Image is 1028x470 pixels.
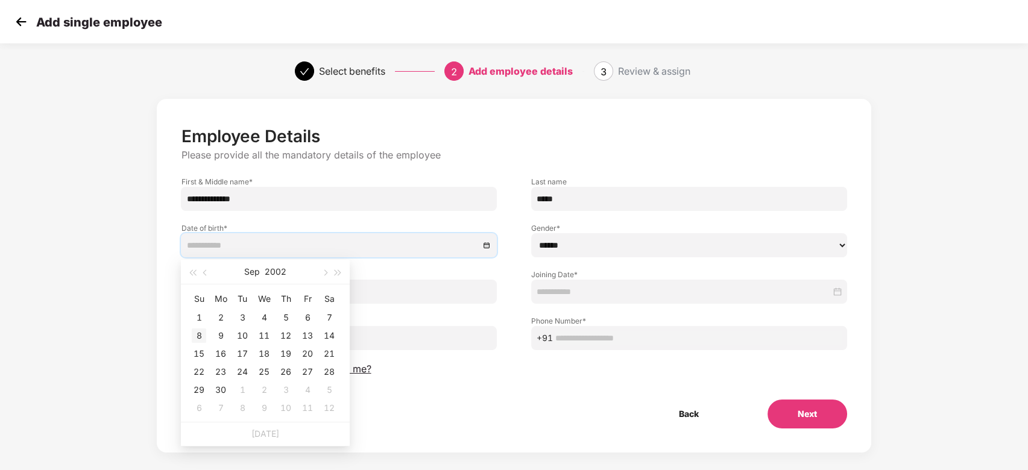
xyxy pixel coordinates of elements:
div: 5 [322,383,336,397]
th: Fr [297,289,318,309]
button: Next [768,399,847,428]
td: 2002-10-08 [232,399,253,417]
div: 24 [235,365,250,379]
td: 2002-10-06 [188,399,210,417]
td: 2002-10-12 [318,399,340,417]
td: 2002-09-13 [297,327,318,345]
div: 28 [322,365,336,379]
td: 2002-10-03 [275,381,297,399]
td: 2002-09-03 [232,309,253,327]
td: 2002-09-20 [297,345,318,363]
span: 2 [451,66,457,78]
th: We [253,289,275,309]
td: 2002-09-02 [210,309,232,327]
td: 2002-09-25 [253,363,275,381]
td: 2002-09-14 [318,327,340,345]
td: 2002-09-24 [232,363,253,381]
td: 2002-10-05 [318,381,340,399]
td: 2002-09-06 [297,309,318,327]
div: 3 [235,310,250,325]
div: 4 [257,310,271,325]
td: 2002-10-02 [253,381,275,399]
div: 9 [213,328,228,343]
label: Gender [531,223,847,233]
td: 2002-09-19 [275,345,297,363]
div: 2 [257,383,271,397]
div: 7 [322,310,336,325]
td: 2002-09-17 [232,345,253,363]
div: 12 [322,401,336,415]
div: 12 [279,328,293,343]
div: 11 [300,401,315,415]
td: 2002-09-04 [253,309,275,327]
div: 13 [300,328,315,343]
th: Tu [232,289,253,309]
div: 22 [192,365,206,379]
td: 2002-09-29 [188,381,210,399]
div: 14 [322,328,336,343]
label: Last name [531,177,847,187]
td: 2002-09-16 [210,345,232,363]
label: First & Middle name [181,177,497,187]
div: 8 [235,401,250,415]
div: 1 [235,383,250,397]
td: 2002-09-11 [253,327,275,345]
td: 2002-09-22 [188,363,210,381]
p: Add single employee [36,15,162,30]
td: 2002-09-08 [188,327,210,345]
div: Select benefits [319,61,385,81]
a: [DATE] [251,428,279,439]
div: 10 [279,401,293,415]
td: 2002-09-01 [188,309,210,327]
div: 8 [192,328,206,343]
div: 29 [192,383,206,397]
th: Mo [210,289,232,309]
label: Phone Number [531,316,847,326]
label: Date of birth [181,223,497,233]
div: 3 [279,383,293,397]
div: 15 [192,346,206,361]
td: 2002-09-27 [297,363,318,381]
div: 1 [192,310,206,325]
td: 2002-09-15 [188,345,210,363]
div: 2 [213,310,228,325]
td: 2002-09-07 [318,309,340,327]
button: Sep [244,260,260,284]
td: 2002-10-07 [210,399,232,417]
div: 17 [235,346,250,361]
div: 11 [257,328,271,343]
div: 27 [300,365,315,379]
div: Add employee details [468,61,573,81]
div: 19 [279,346,293,361]
td: 2002-09-23 [210,363,232,381]
div: 7 [213,401,228,415]
td: 2002-10-09 [253,399,275,417]
img: svg+xml;base64,PHN2ZyB4bWxucz0iaHR0cDovL3d3dy53My5vcmcvMjAwMC9zdmciIHdpZHRoPSIzMCIgaGVpZ2h0PSIzMC... [12,13,30,31]
button: Back [649,399,729,428]
th: Su [188,289,210,309]
span: +91 [537,331,553,345]
td: 2002-10-11 [297,399,318,417]
div: 9 [257,401,271,415]
div: 6 [192,401,206,415]
div: 10 [235,328,250,343]
td: 2002-09-28 [318,363,340,381]
th: Th [275,289,297,309]
td: 2002-09-30 [210,381,232,399]
div: 30 [213,383,228,397]
div: 23 [213,365,228,379]
div: 16 [213,346,228,361]
div: 18 [257,346,271,361]
p: Employee Details [181,126,847,146]
button: 2002 [265,260,286,284]
div: 26 [279,365,293,379]
div: 5 [279,310,293,325]
span: 3 [601,66,607,78]
label: Joining Date [531,269,847,280]
div: 25 [257,365,271,379]
td: 2002-10-10 [275,399,297,417]
td: 2002-09-10 [232,327,253,345]
td: 2002-09-09 [210,327,232,345]
td: 2002-09-05 [275,309,297,327]
div: 4 [300,383,315,397]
